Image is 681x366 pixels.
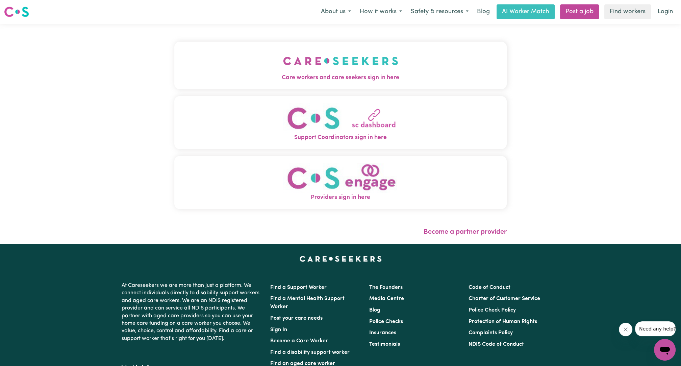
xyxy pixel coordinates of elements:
a: Login [654,4,677,19]
a: Testimonials [369,342,400,347]
a: Police Checks [369,319,403,324]
button: Care workers and care seekers sign in here [174,42,507,89]
a: Become a Care Worker [270,338,328,344]
a: Post a job [560,4,599,19]
span: Need any help? [4,5,41,10]
a: Post your care needs [270,316,323,321]
a: Police Check Policy [469,307,516,313]
a: Media Centre [369,296,404,301]
a: Code of Conduct [469,285,510,290]
iframe: Button to launch messaging window [654,339,676,361]
a: Blog [473,4,494,19]
span: Care workers and care seekers sign in here [174,73,507,82]
button: How it works [355,5,406,19]
a: Careseekers home page [300,256,382,261]
button: Safety & resources [406,5,473,19]
iframe: Message from company [635,321,676,336]
a: Find workers [604,4,651,19]
a: Complaints Policy [469,330,513,336]
a: Find a Mental Health Support Worker [270,296,345,310]
a: Blog [369,307,380,313]
span: Providers sign in here [174,193,507,202]
button: Support Coordinators sign in here [174,96,507,149]
a: Charter of Customer Service [469,296,540,301]
a: Become a partner provider [424,229,507,235]
a: Find a disability support worker [270,350,350,355]
span: Support Coordinators sign in here [174,133,507,142]
img: Careseekers logo [4,6,29,18]
a: Find a Support Worker [270,285,327,290]
a: Careseekers logo [4,4,29,20]
a: Sign In [270,327,287,333]
a: NDIS Code of Conduct [469,342,524,347]
p: At Careseekers we are more than just a platform. We connect individuals directly to disability su... [122,279,262,345]
button: Providers sign in here [174,156,507,209]
a: AI Worker Match [497,4,555,19]
a: Insurances [369,330,396,336]
button: About us [317,5,355,19]
iframe: Close message [619,323,632,336]
a: The Founders [369,285,403,290]
a: Protection of Human Rights [469,319,537,324]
